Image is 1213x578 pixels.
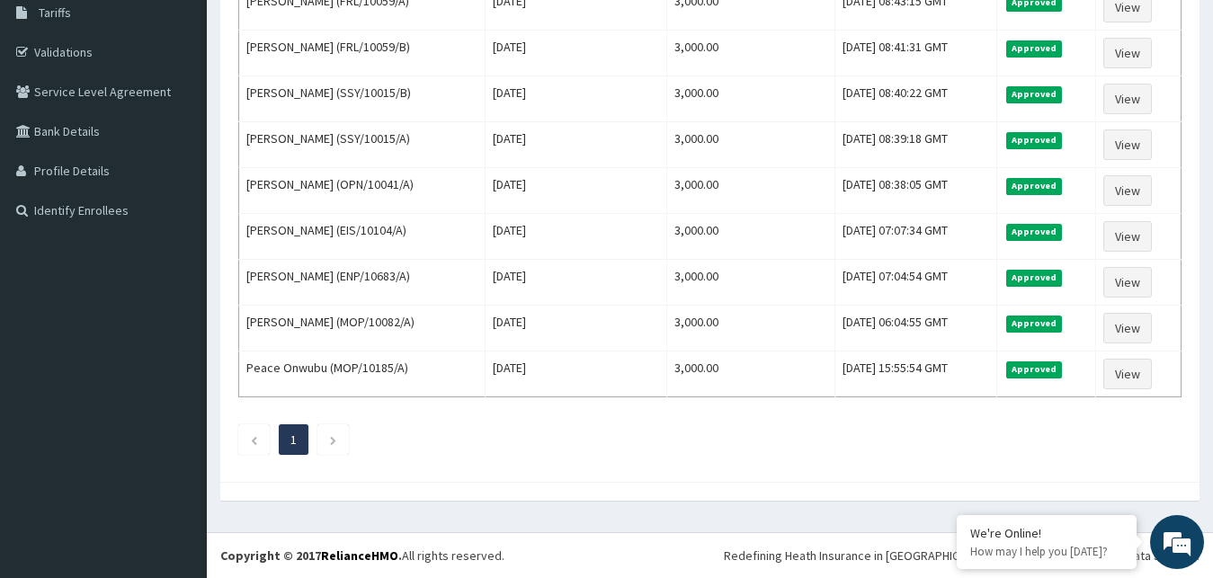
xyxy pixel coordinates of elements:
[239,306,486,351] td: [PERSON_NAME] (MOP/10082/A)
[834,168,996,214] td: [DATE] 08:38:05 GMT
[1103,175,1152,206] a: View
[666,214,834,260] td: 3,000.00
[1103,84,1152,114] a: View
[666,76,834,122] td: 3,000.00
[486,351,667,397] td: [DATE]
[486,214,667,260] td: [DATE]
[1103,38,1152,68] a: View
[239,351,486,397] td: Peace Onwubu (MOP/10185/A)
[1103,129,1152,160] a: View
[1006,40,1063,57] span: Approved
[834,122,996,168] td: [DATE] 08:39:18 GMT
[239,260,486,306] td: [PERSON_NAME] (ENP/10683/A)
[724,547,1200,565] div: Redefining Heath Insurance in [GEOGRAPHIC_DATA] using Telemedicine and Data Science!
[666,260,834,306] td: 3,000.00
[970,544,1123,559] p: How may I help you today?
[486,306,667,351] td: [DATE]
[834,306,996,351] td: [DATE] 06:04:55 GMT
[486,260,667,306] td: [DATE]
[1006,316,1063,332] span: Approved
[239,31,486,76] td: [PERSON_NAME] (FRL/10059/B)
[1006,132,1063,148] span: Approved
[1103,267,1152,298] a: View
[321,547,398,564] a: RelianceHMO
[1103,359,1152,389] a: View
[834,214,996,260] td: [DATE] 07:07:34 GMT
[1006,224,1063,240] span: Approved
[834,351,996,397] td: [DATE] 15:55:54 GMT
[834,76,996,122] td: [DATE] 08:40:22 GMT
[94,101,302,124] div: Chat with us now
[1006,270,1063,286] span: Approved
[970,525,1123,541] div: We're Online!
[207,532,1213,578] footer: All rights reserved.
[666,351,834,397] td: 3,000.00
[666,168,834,214] td: 3,000.00
[666,31,834,76] td: 3,000.00
[329,431,337,448] a: Next page
[486,76,667,122] td: [DATE]
[239,122,486,168] td: [PERSON_NAME] (SSY/10015/A)
[1006,178,1063,194] span: Approved
[1103,313,1152,343] a: View
[834,260,996,306] td: [DATE] 07:04:54 GMT
[104,174,248,356] span: We're online!
[239,214,486,260] td: [PERSON_NAME] (EIS/10104/A)
[1006,361,1063,378] span: Approved
[486,168,667,214] td: [DATE]
[239,76,486,122] td: [PERSON_NAME] (SSY/10015/B)
[1006,86,1063,102] span: Approved
[9,387,343,449] textarea: Type your message and hit 'Enter'
[39,4,71,21] span: Tariffs
[33,90,73,135] img: d_794563401_company_1708531726252_794563401
[834,31,996,76] td: [DATE] 08:41:31 GMT
[1103,221,1152,252] a: View
[666,306,834,351] td: 3,000.00
[220,547,402,564] strong: Copyright © 2017 .
[486,122,667,168] td: [DATE]
[290,431,297,448] a: Page 1 is your current page
[295,9,338,52] div: Minimize live chat window
[239,168,486,214] td: [PERSON_NAME] (OPN/10041/A)
[486,31,667,76] td: [DATE]
[250,431,258,448] a: Previous page
[666,122,834,168] td: 3,000.00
